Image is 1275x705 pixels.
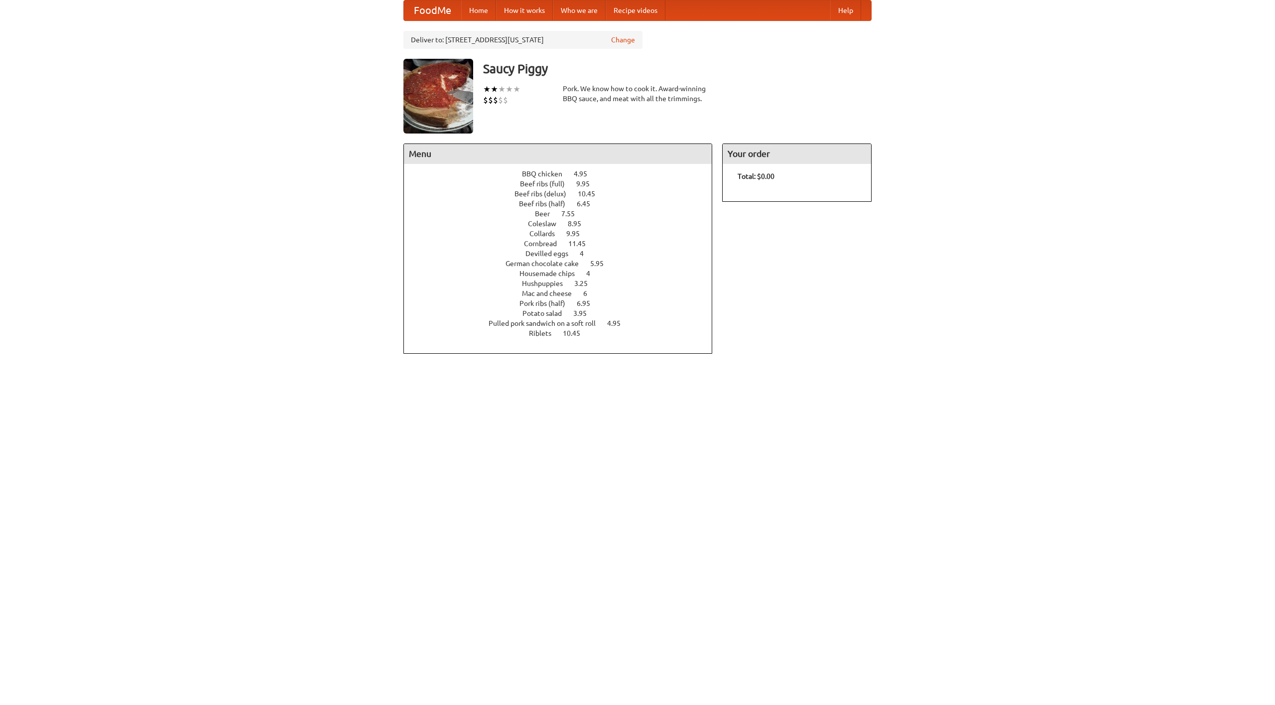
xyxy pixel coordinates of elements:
span: 3.95 [573,309,597,317]
span: 10.45 [578,190,605,198]
a: Beef ribs (half) 6.45 [519,200,609,208]
span: 11.45 [568,240,596,248]
a: Help [830,0,861,20]
span: Devilled eggs [525,250,578,258]
h4: Menu [404,144,712,164]
a: How it works [496,0,553,20]
span: 9.95 [566,230,590,238]
span: German chocolate cake [506,260,589,268]
li: $ [488,95,493,106]
span: 4 [586,270,600,278]
a: Who we are [553,0,606,20]
span: 4.95 [574,170,597,178]
span: 4 [580,250,594,258]
li: ★ [513,84,520,95]
a: Cornbread 11.45 [524,240,604,248]
span: 10.45 [563,329,590,337]
a: Potato salad 3.95 [522,309,605,317]
li: $ [483,95,488,106]
div: Pork. We know how to cook it. Award-winning BBQ sauce, and meat with all the trimmings. [563,84,712,104]
a: Beer 7.55 [535,210,593,218]
span: Beer [535,210,560,218]
li: ★ [498,84,506,95]
img: angular.jpg [403,59,473,134]
a: Devilled eggs 4 [525,250,602,258]
a: BBQ chicken 4.95 [522,170,606,178]
li: ★ [483,84,491,95]
span: Beef ribs (full) [520,180,575,188]
span: 8.95 [568,220,591,228]
a: Collards 9.95 [529,230,598,238]
b: Total: $0.00 [738,172,774,180]
a: Mac and cheese 6 [522,289,606,297]
span: BBQ chicken [522,170,572,178]
span: Pork ribs (half) [519,299,575,307]
h3: Saucy Piggy [483,59,872,79]
a: German chocolate cake 5.95 [506,260,622,268]
h4: Your order [723,144,871,164]
a: Coleslaw 8.95 [528,220,600,228]
li: $ [503,95,508,106]
span: Potato salad [522,309,572,317]
div: Deliver to: [STREET_ADDRESS][US_STATE] [403,31,642,49]
span: Riblets [529,329,561,337]
span: Hushpuppies [522,280,573,287]
a: Pork ribs (half) 6.95 [519,299,609,307]
a: Riblets 10.45 [529,329,599,337]
li: $ [498,95,503,106]
a: FoodMe [404,0,461,20]
span: 6.45 [577,200,600,208]
span: Beef ribs (delux) [514,190,576,198]
span: 6.95 [577,299,600,307]
span: 5.95 [590,260,614,268]
span: 4.95 [607,319,631,327]
span: Mac and cheese [522,289,582,297]
span: Housemade chips [519,270,585,278]
span: 9.95 [576,180,600,188]
a: Beef ribs (full) 9.95 [520,180,608,188]
a: Hushpuppies 3.25 [522,280,606,287]
a: Change [611,35,635,45]
li: $ [493,95,498,106]
span: Beef ribs (half) [519,200,575,208]
a: Housemade chips 4 [519,270,609,278]
span: 7.55 [561,210,585,218]
a: Recipe videos [606,0,665,20]
span: 3.25 [574,280,598,287]
span: Collards [529,230,565,238]
a: Home [461,0,496,20]
a: Pulled pork sandwich on a soft roll 4.95 [489,319,639,327]
span: Cornbread [524,240,567,248]
a: Beef ribs (delux) 10.45 [514,190,614,198]
span: Coleslaw [528,220,566,228]
span: 6 [583,289,597,297]
li: ★ [506,84,513,95]
li: ★ [491,84,498,95]
span: Pulled pork sandwich on a soft roll [489,319,606,327]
